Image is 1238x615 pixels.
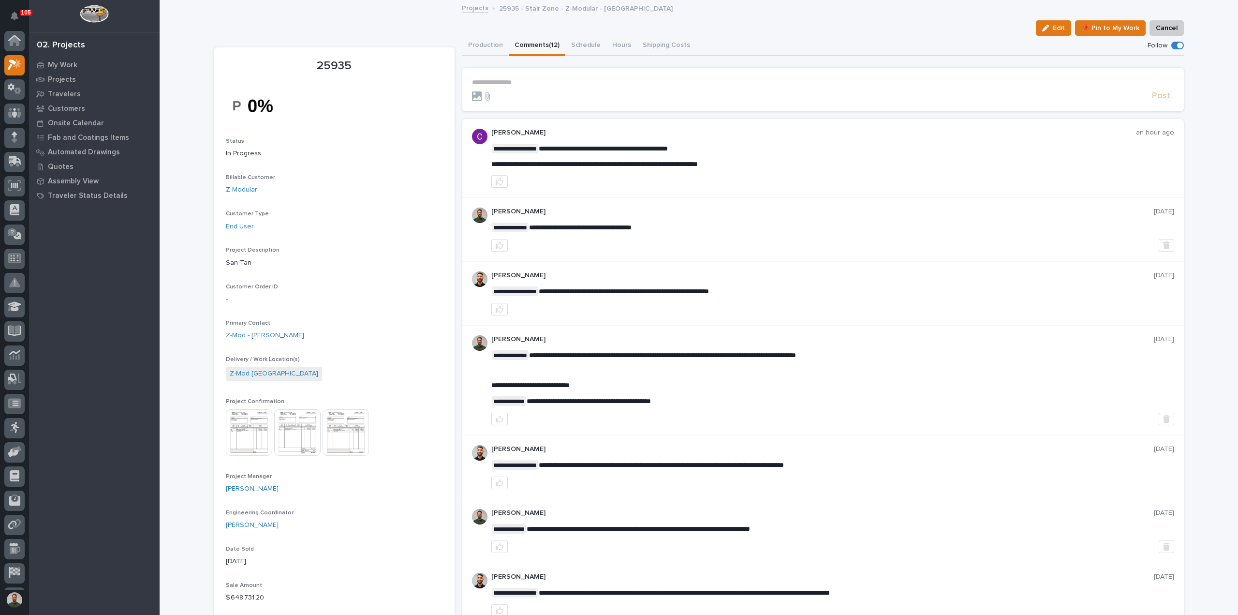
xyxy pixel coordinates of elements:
[29,58,160,72] a: My Work
[491,303,508,315] button: like this post
[48,192,128,200] p: Traveler Status Details
[1154,271,1174,280] p: [DATE]
[29,188,160,203] a: Traveler Status Details
[48,177,99,186] p: Assembly View
[491,509,1154,517] p: [PERSON_NAME]
[226,284,278,290] span: Customer Order ID
[226,399,284,405] span: Project Confirmation
[1053,24,1065,32] span: Edit
[48,90,81,99] p: Travelers
[226,247,280,253] span: Project Description
[230,369,318,379] a: Z-Mod [GEOGRAPHIC_DATA]
[226,185,257,195] a: Z-Modular
[226,510,294,516] span: Engineering Coordinator
[48,134,129,142] p: Fab and Coatings Items
[491,175,508,188] button: like this post
[226,138,244,144] span: Status
[226,149,443,159] p: In Progress
[1154,573,1174,581] p: [DATE]
[226,59,443,73] p: 25935
[1148,90,1174,102] button: Post
[491,413,508,425] button: like this post
[29,116,160,130] a: Onsite Calendar
[1136,129,1174,137] p: an hour ago
[491,208,1154,216] p: [PERSON_NAME]
[472,335,487,351] img: AATXAJw4slNr5ea0WduZQVIpKGhdapBAGQ9xVsOeEvl5=s96-c
[226,211,269,217] span: Customer Type
[226,357,300,362] span: Delivery / Work Location(s)
[1075,20,1146,36] button: 📌 Pin to My Work
[1152,90,1170,102] span: Post
[226,222,254,232] a: End User
[226,320,270,326] span: Primary Contact
[1154,509,1174,517] p: [DATE]
[29,72,160,87] a: Projects
[226,484,279,494] a: [PERSON_NAME]
[491,477,508,489] button: like this post
[226,556,443,567] p: [DATE]
[226,258,443,268] p: San Tan
[1150,20,1184,36] button: Cancel
[472,271,487,287] img: AGNmyxaji213nCK4JzPdPN3H3CMBhXDSA2tJ_sy3UIa5=s96-c
[1081,22,1139,34] span: 📌 Pin to My Work
[226,546,254,552] span: Date Sold
[48,75,76,84] p: Projects
[4,590,25,610] button: users-avatar
[1154,208,1174,216] p: [DATE]
[509,36,565,56] button: Comments (12)
[491,271,1154,280] p: [PERSON_NAME]
[1159,239,1174,252] button: Delete post
[491,540,508,553] button: like this post
[29,174,160,188] a: Assembly View
[491,335,1154,344] p: [PERSON_NAME]
[499,2,673,13] p: 25935 - Stair Zone - Z-Modular - [GEOGRAPHIC_DATA]
[29,101,160,116] a: Customers
[491,445,1154,453] p: [PERSON_NAME]
[1154,445,1174,453] p: [DATE]
[29,130,160,145] a: Fab and Coatings Items
[48,148,120,157] p: Automated Drawings
[491,239,508,252] button: like this post
[48,119,104,128] p: Onsite Calendar
[1148,42,1167,50] p: Follow
[48,105,85,113] p: Customers
[606,36,637,56] button: Hours
[472,445,487,461] img: AGNmyxaji213nCK4JzPdPN3H3CMBhXDSA2tJ_sy3UIa5=s96-c
[29,145,160,159] a: Automated Drawings
[472,208,487,223] img: AATXAJw4slNr5ea0WduZQVIpKGhdapBAGQ9xVsOeEvl5=s96-c
[29,87,160,101] a: Travelers
[37,40,85,51] div: 02. Projects
[21,9,31,16] p: 105
[1156,22,1178,34] span: Cancel
[226,593,443,603] p: $ 648,731.20
[29,159,160,174] a: Quotes
[226,330,304,341] a: Z-Mod - [PERSON_NAME]
[48,163,74,171] p: Quotes
[491,129,1136,137] p: [PERSON_NAME]
[472,509,487,525] img: AATXAJw4slNr5ea0WduZQVIpKGhdapBAGQ9xVsOeEvl5=s96-c
[12,12,25,27] div: Notifications105
[491,573,1154,581] p: [PERSON_NAME]
[226,175,275,180] span: Billable Customer
[1159,413,1174,425] button: Delete post
[226,294,443,304] p: -
[565,36,606,56] button: Schedule
[48,61,77,70] p: My Work
[472,129,487,144] img: AItbvmm9XFGwq9MR7ZO9lVE1d7-1VhVxQizPsTd1Fh95=s96-c
[462,2,488,13] a: Projects
[226,583,262,588] span: Sale Amount
[226,89,298,122] img: hitDGQNacSR6SiyvK3daT6cmEwUnNkyHCiqohQBP6KU
[1036,20,1071,36] button: Edit
[637,36,696,56] button: Shipping Costs
[1159,540,1174,553] button: Delete post
[472,573,487,588] img: AGNmyxaji213nCK4JzPdPN3H3CMBhXDSA2tJ_sy3UIa5=s96-c
[226,474,272,480] span: Project Manager
[462,36,509,56] button: Production
[80,5,108,23] img: Workspace Logo
[226,520,279,530] a: [PERSON_NAME]
[1154,335,1174,344] p: [DATE]
[4,6,25,26] button: Notifications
